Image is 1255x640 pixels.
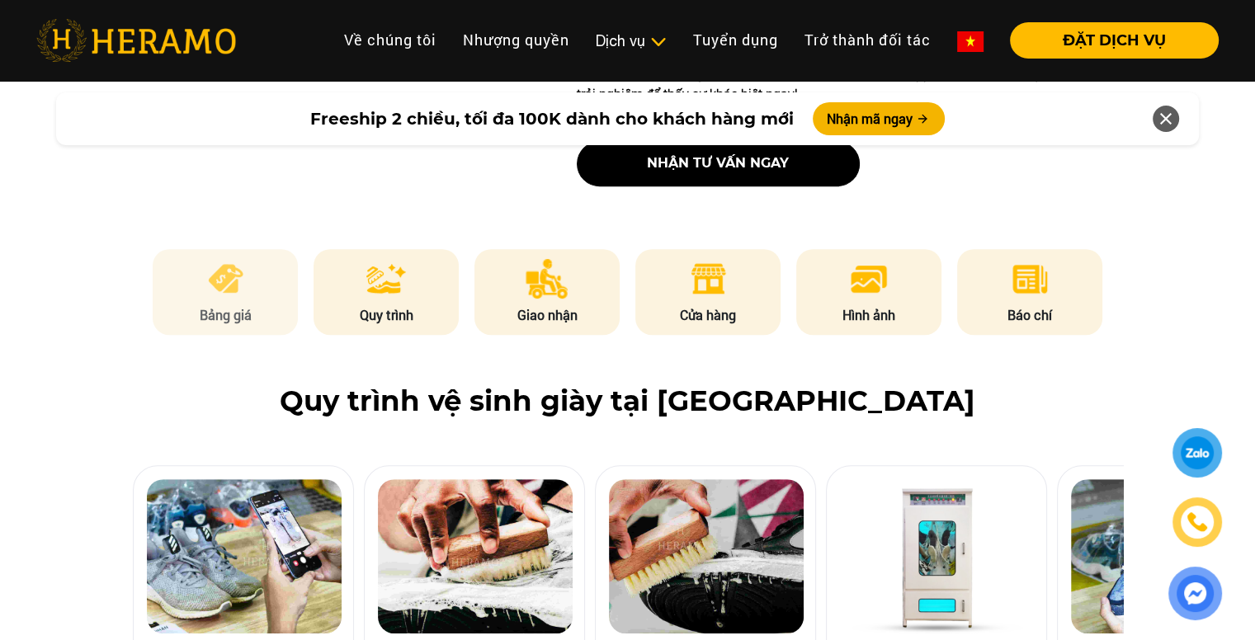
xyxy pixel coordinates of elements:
[36,19,236,62] img: heramo-logo.png
[36,384,1219,418] h2: Quy trình vệ sinh giày tại [GEOGRAPHIC_DATA]
[450,22,583,58] a: Nhượng quyền
[688,259,729,299] img: store.png
[577,141,860,186] button: nhận tư vấn ngay
[813,102,945,135] button: Nhận mã ngay
[147,479,342,633] img: Heramo quy trinh ve sinh giay phan loai gan tag kiem tra
[997,33,1219,48] a: ĐẶT DỊCH VỤ
[309,106,793,131] span: Freeship 2 chiều, tối đa 100K dành cho khách hàng mới
[1175,500,1220,544] a: phone-icon
[153,305,298,325] p: Bảng giá
[649,34,667,50] img: subToggleIcon
[849,259,889,299] img: image.png
[526,259,569,299] img: delivery.png
[957,31,984,52] img: vn-flag.png
[1188,513,1206,531] img: phone-icon
[957,305,1102,325] p: Báo chí
[205,259,246,299] img: pricing.png
[635,305,781,325] p: Cửa hàng
[474,305,620,325] p: Giao nhận
[331,22,450,58] a: Về chúng tôi
[1010,259,1050,299] img: news.png
[609,479,804,633] img: Heramo quy trinh ve sinh de giay day giay
[314,305,459,325] p: Quy trình
[680,22,791,58] a: Tuyển dụng
[1010,22,1219,59] button: ĐẶT DỊCH VỤ
[596,30,667,52] div: Dịch vụ
[840,479,1035,633] img: Heramo quy trinh ve sinh hap khu mui giay bang may hap uv
[791,22,944,58] a: Trở thành đối tác
[366,259,406,299] img: process.png
[796,305,941,325] p: Hình ảnh
[378,479,573,633] img: Heramo quy trinh ve sinh giay ben ngoai ben trong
